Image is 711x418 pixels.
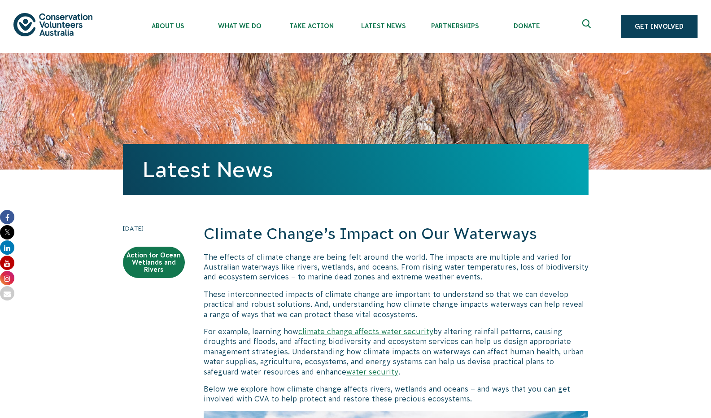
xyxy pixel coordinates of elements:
[491,22,563,30] span: Donate
[346,368,398,376] a: water security
[143,157,273,182] a: Latest News
[204,223,589,245] h2: Climate Change’s Impact on Our Waterways
[13,13,92,36] img: logo.svg
[123,223,185,233] time: [DATE]
[132,22,204,30] span: About Us
[275,22,347,30] span: Take Action
[582,19,593,34] span: Expand search box
[347,22,419,30] span: Latest News
[204,22,275,30] span: What We Do
[621,15,698,38] a: Get Involved
[577,16,598,37] button: Expand search box Close search box
[419,22,491,30] span: Partnerships
[204,289,589,319] p: These interconnected impacts of climate change are important to understand so that we can develop...
[123,247,185,278] a: Action for Ocean Wetlands and Rivers
[204,327,589,377] p: For example, learning how by altering rainfall patterns, causing droughts and floods, and affecti...
[298,327,433,335] a: climate change affects water security
[204,384,589,404] p: Below we explore how climate change affects rivers, wetlands and oceans – and ways that you can g...
[204,252,589,282] p: The effects of climate change are being felt around the world. The impacts are multiple and varie...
